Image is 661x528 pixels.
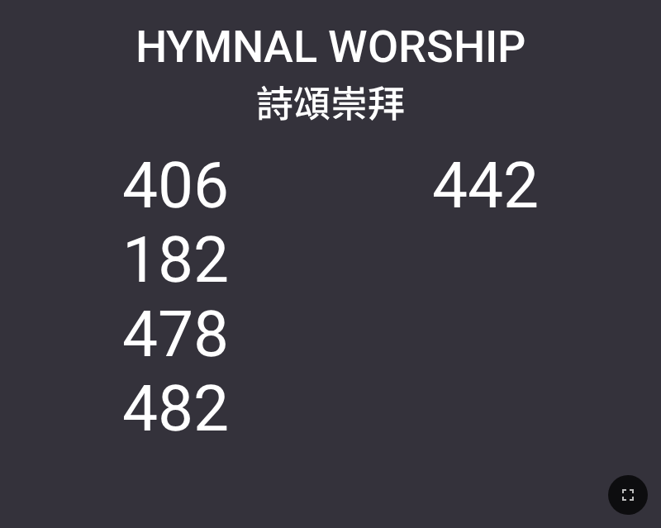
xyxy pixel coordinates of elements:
li: 442 [432,149,539,223]
span: Hymnal Worship [136,21,525,73]
li: 182 [122,223,229,297]
li: 406 [122,149,229,223]
li: 478 [122,297,229,372]
li: 482 [122,372,229,446]
span: 詩頌崇拜 [256,74,405,128]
